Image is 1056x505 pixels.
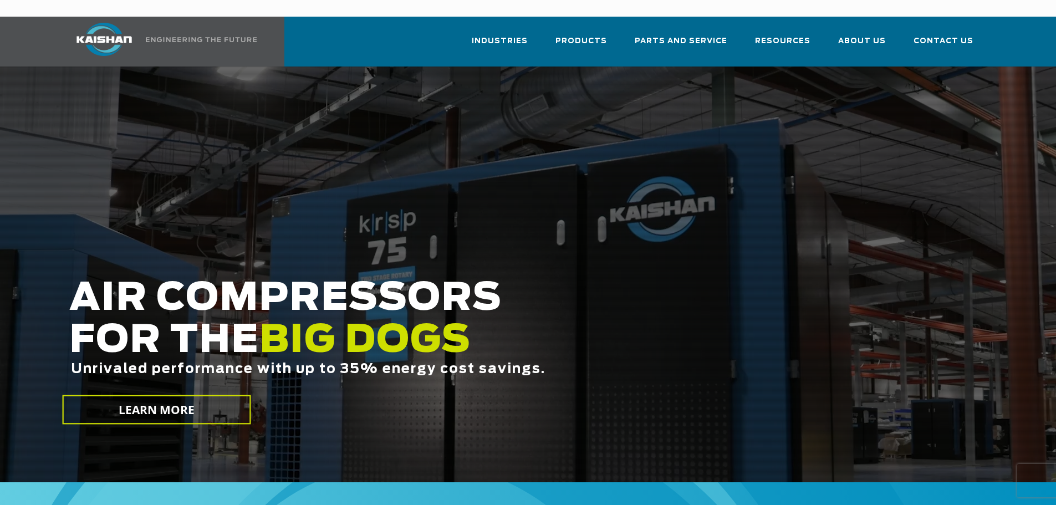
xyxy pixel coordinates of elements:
a: LEARN MORE [62,395,251,425]
img: Engineering the future [146,37,257,42]
a: Kaishan USA [63,17,259,67]
span: LEARN MORE [118,402,195,418]
span: Contact Us [914,35,973,48]
a: Industries [472,27,528,64]
a: About Us [838,27,886,64]
a: Resources [755,27,810,64]
span: Unrivaled performance with up to 35% energy cost savings. [71,363,545,376]
a: Contact Us [914,27,973,64]
a: Parts and Service [635,27,727,64]
span: Products [555,35,607,48]
span: Parts and Service [635,35,727,48]
h2: AIR COMPRESSORS FOR THE [69,278,832,411]
span: About Us [838,35,886,48]
span: Resources [755,35,810,48]
span: BIG DOGS [259,322,471,360]
span: Industries [472,35,528,48]
img: kaishan logo [63,23,146,56]
a: Products [555,27,607,64]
